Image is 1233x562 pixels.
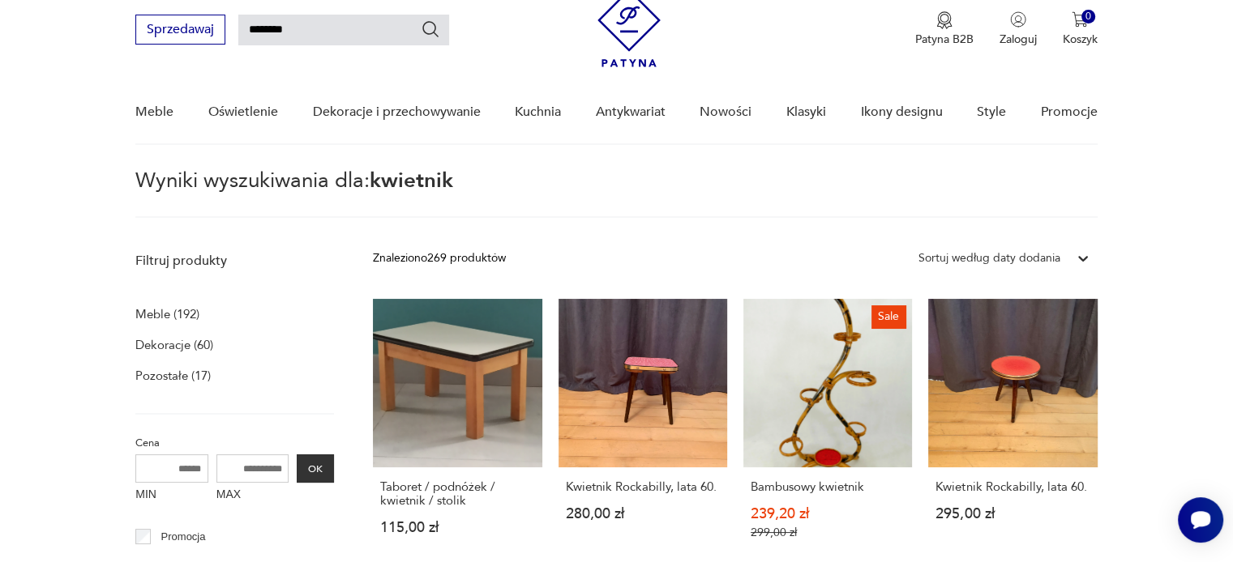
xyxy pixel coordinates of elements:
label: MAX [216,483,289,509]
a: Dekoracje i przechowywanie [312,81,480,143]
a: Klasyki [786,81,826,143]
p: 295,00 zł [935,507,1090,521]
p: Zaloguj [1000,32,1037,47]
a: Nowości [700,81,751,143]
a: Ikony designu [860,81,942,143]
h3: Bambusowy kwietnik [751,480,905,494]
p: Wyniki wyszukiwania dla: [135,171,1097,218]
button: Szukaj [421,19,440,39]
a: Kuchnia [515,81,561,143]
a: Style [977,81,1006,143]
p: Patyna B2B [915,32,974,47]
img: Ikona koszyka [1072,11,1088,28]
div: 0 [1081,10,1095,23]
p: Filtruj produkty [135,252,334,270]
p: 280,00 zł [566,507,720,521]
a: Sprzedawaj [135,25,225,36]
a: Ikona medaluPatyna B2B [915,11,974,47]
a: Promocje [1041,81,1098,143]
h3: Kwietnik Rockabilly, lata 60. [566,480,720,494]
p: Promocja [161,528,206,546]
a: Meble [135,81,173,143]
div: Sortuj według daty dodania [918,249,1060,267]
span: kwietnik [370,166,453,195]
p: Cena [135,434,334,452]
button: Sprzedawaj [135,15,225,45]
p: 115,00 zł [380,521,534,534]
p: Koszyk [1063,32,1098,47]
img: Ikona medalu [936,11,953,29]
iframe: Smartsupp widget button [1178,497,1223,543]
button: Patyna B2B [915,11,974,47]
a: Meble (192) [135,303,199,326]
p: 239,20 zł [751,507,905,521]
p: 299,00 zł [751,526,905,539]
button: Zaloguj [1000,11,1037,47]
a: Oświetlenie [208,81,278,143]
label: MIN [135,483,208,509]
a: Dekoracje (60) [135,334,213,356]
img: Ikonka użytkownika [1010,11,1026,28]
div: Znaleziono 269 produktów [373,249,506,267]
button: OK [297,454,334,483]
h3: Taboret / podnóżek / kwietnik / stolik [380,480,534,508]
a: Antykwariat [596,81,666,143]
button: 0Koszyk [1063,11,1098,47]
h3: Kwietnik Rockabilly, lata 60. [935,480,1090,494]
a: Pozostałe (17) [135,364,211,387]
